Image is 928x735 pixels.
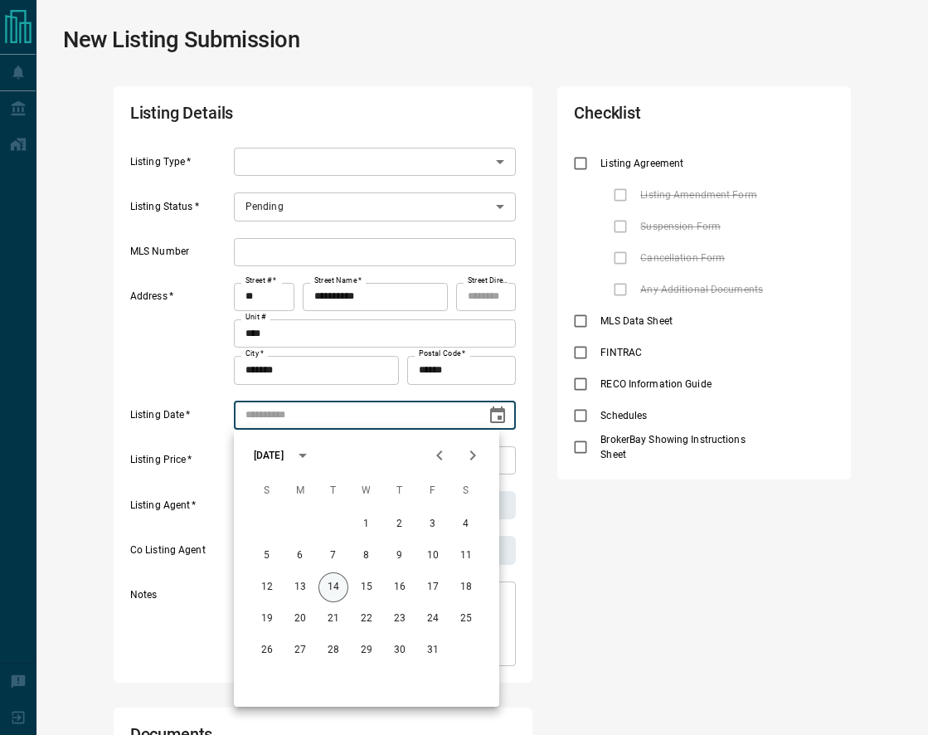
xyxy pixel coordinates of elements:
[451,475,481,508] span: Saturday
[130,103,362,131] h2: Listing Details
[245,312,266,323] label: Unit #
[63,27,300,53] h1: New Listing Submission
[636,187,760,202] span: Listing Amendment Form
[418,572,448,602] button: 17
[468,275,508,286] label: Street Direction
[385,541,415,571] button: 9
[596,314,677,329] span: MLS Data Sheet
[352,475,381,508] span: Wednesday
[130,543,230,565] label: Co Listing Agent
[130,290,230,384] label: Address
[352,635,381,665] button: 29
[130,499,230,520] label: Listing Agent
[252,635,282,665] button: 26
[352,509,381,539] button: 1
[252,604,282,634] button: 19
[418,475,448,508] span: Friday
[451,541,481,571] button: 11
[636,251,729,265] span: Cancellation Form
[252,572,282,602] button: 12
[385,475,415,508] span: Thursday
[385,509,415,539] button: 2
[636,282,767,297] span: Any Additional Documents
[289,441,317,470] button: calendar view is open, switch to year view
[314,275,362,286] label: Street Name
[418,604,448,634] button: 24
[352,541,381,571] button: 8
[254,448,284,463] div: [DATE]
[451,604,481,634] button: 25
[130,155,230,177] label: Listing Type
[285,541,315,571] button: 6
[456,439,489,472] button: Next month
[451,572,481,602] button: 18
[285,475,315,508] span: Monday
[252,475,282,508] span: Sunday
[130,408,230,430] label: Listing Date
[245,275,276,286] label: Street #
[318,541,348,571] button: 7
[318,475,348,508] span: Tuesday
[596,156,687,171] span: Listing Agreement
[245,348,264,359] label: City
[285,604,315,634] button: 20
[252,541,282,571] button: 5
[596,432,765,462] span: BrokerBay Showing Instructions Sheet
[285,635,315,665] button: 27
[596,345,646,360] span: FINTRAC
[318,572,348,602] button: 14
[418,635,448,665] button: 31
[574,103,730,131] h2: Checklist
[318,604,348,634] button: 21
[481,399,514,432] button: Choose date
[423,439,456,472] button: Previous month
[451,509,481,539] button: 4
[385,635,415,665] button: 30
[636,219,725,234] span: Suspension Form
[418,509,448,539] button: 3
[418,541,448,571] button: 10
[385,604,415,634] button: 23
[318,635,348,665] button: 28
[596,377,715,392] span: RECO Information Guide
[285,572,315,602] button: 13
[130,245,230,266] label: MLS Number
[130,200,230,221] label: Listing Status
[596,408,651,423] span: Schedules
[352,572,381,602] button: 15
[130,453,230,475] label: Listing Price
[234,192,517,221] div: Pending
[352,604,381,634] button: 22
[130,588,230,666] label: Notes
[419,348,465,359] label: Postal Code
[385,572,415,602] button: 16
